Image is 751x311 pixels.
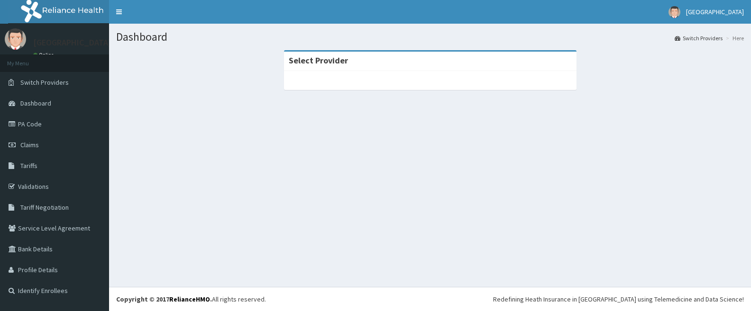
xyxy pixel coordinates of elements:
[20,161,37,170] span: Tariffs
[5,28,26,50] img: User Image
[20,99,51,107] span: Dashboard
[493,294,744,304] div: Redefining Heath Insurance in [GEOGRAPHIC_DATA] using Telemedicine and Data Science!
[20,78,69,87] span: Switch Providers
[675,34,723,42] a: Switch Providers
[20,203,69,212] span: Tariff Negotiation
[669,6,680,18] img: User Image
[169,295,210,303] a: RelianceHMO
[724,34,744,42] li: Here
[116,295,212,303] strong: Copyright © 2017 .
[20,141,39,149] span: Claims
[116,31,744,43] h1: Dashboard
[33,38,111,47] p: [GEOGRAPHIC_DATA]
[33,52,56,58] a: Online
[686,8,744,16] span: [GEOGRAPHIC_DATA]
[289,55,348,66] strong: Select Provider
[109,287,751,311] footer: All rights reserved.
